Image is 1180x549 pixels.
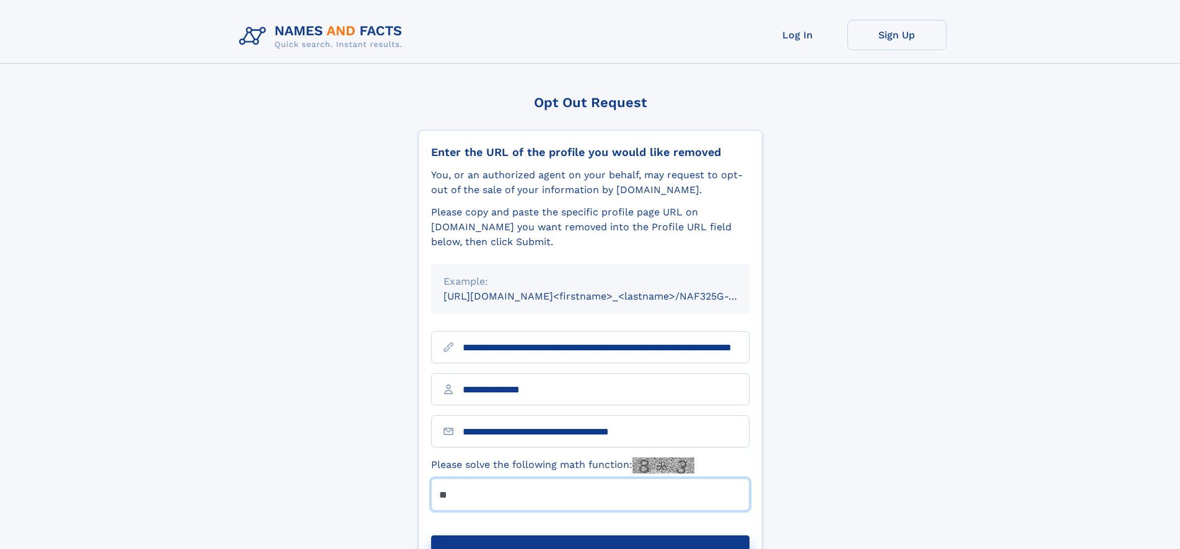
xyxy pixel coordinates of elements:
[431,457,694,473] label: Please solve the following math function:
[444,274,737,289] div: Example:
[847,20,946,50] a: Sign Up
[234,20,413,53] img: Logo Names and Facts
[748,20,847,50] a: Log In
[444,290,773,302] small: [URL][DOMAIN_NAME]<firstname>_<lastname>/NAF325G-xxxxxxxx
[431,168,750,197] div: You, or an authorized agent on your behalf, may request to opt-out of the sale of your informatio...
[431,145,750,159] div: Enter the URL of the profile you would like removed
[418,95,763,110] div: Opt Out Request
[431,205,750,249] div: Please copy and paste the specific profile page URL on [DOMAIN_NAME] you want removed into the Pr...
